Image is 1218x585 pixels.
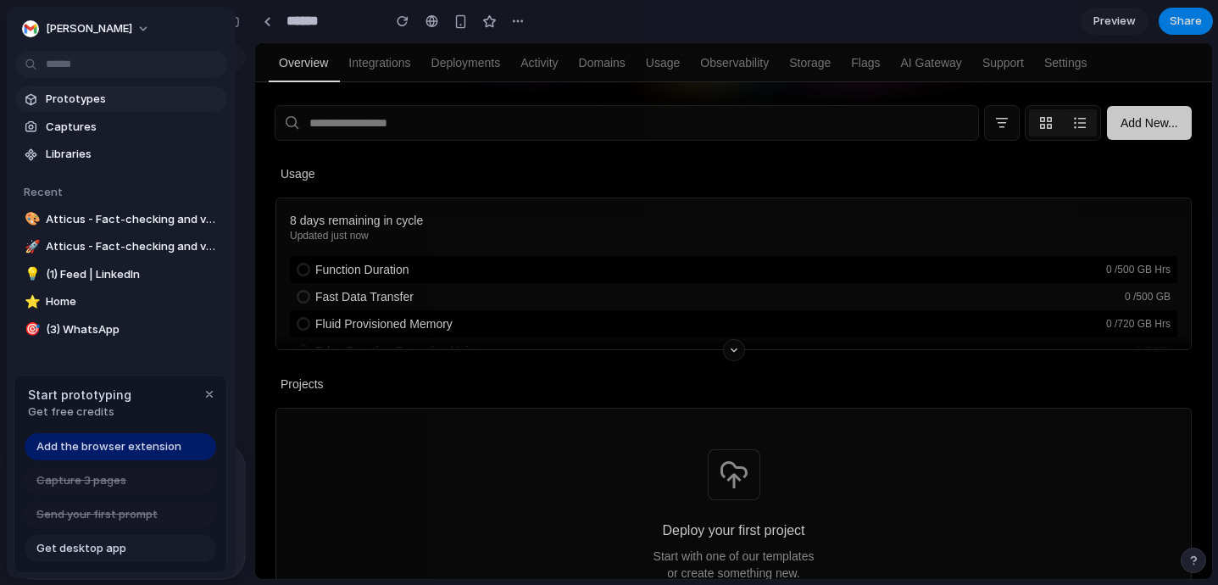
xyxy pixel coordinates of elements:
[852,63,937,97] button: Add New...
[46,91,220,108] span: Prototypes
[25,265,36,284] div: 💡
[46,238,220,255] span: Atticus - Fact-checking and verification software you can trust
[15,262,227,287] a: 💡(1) Feed | LinkedIn
[60,247,865,260] span: Fast Data Transfer
[25,535,216,562] a: Get desktop app
[25,209,36,229] div: 🎨
[22,266,39,283] button: 💡
[25,122,59,139] span: Usage
[25,237,36,257] div: 🚀
[881,248,915,259] span: 500 GB
[15,289,227,315] a: ⭐Home
[36,506,158,523] span: Send your first prompt
[35,186,922,199] span: Updated just now
[870,247,915,260] span: 0 /
[15,234,227,259] a: 🚀Atticus - Fact-checking and verification software you can trust
[25,292,36,312] div: ⭐
[25,332,69,349] span: Projects
[407,477,549,498] span: Deploy your first project
[15,142,227,167] a: Libraries
[22,321,39,338] button: 🎯
[15,15,159,42] button: [PERSON_NAME]
[22,293,39,310] button: ⭐
[24,185,63,198] span: Recent
[15,207,227,232] a: 🎨Atticus - Fact-checking and verification software you can trust
[22,211,39,228] button: 🎨
[46,20,132,37] span: [PERSON_NAME]
[46,293,220,310] span: Home
[60,220,846,233] span: Function Duration
[28,404,131,421] span: Get free credits
[36,438,181,455] span: Add the browser extension
[46,119,220,136] span: Captures
[25,433,216,460] a: Add the browser extension
[35,169,922,186] a: 8 days remaining in cycle
[46,211,220,228] span: Atticus - Fact-checking and verification software you can trust
[862,275,915,287] span: 720 GB Hrs
[36,472,126,489] span: Capture 3 pages
[36,540,126,557] span: Get desktop app
[15,114,227,140] a: Captures
[335,504,623,538] span: Start with one of our templates or create something new.
[25,320,36,339] div: 🎯
[15,317,227,343] a: 🎯(3) WhatsApp
[851,220,915,233] span: 0 /
[46,266,220,283] span: (1) Feed | LinkedIn
[60,274,846,287] span: Fluid Provisioned Memory
[860,71,928,88] span: Add New...
[46,146,220,163] span: Libraries
[15,86,227,112] a: Prototypes
[46,321,220,338] span: (3) WhatsApp
[851,274,915,287] span: 0 /
[28,386,131,404] span: Start prototyping
[862,220,915,232] span: 500 GB Hrs
[22,238,39,255] button: 🚀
